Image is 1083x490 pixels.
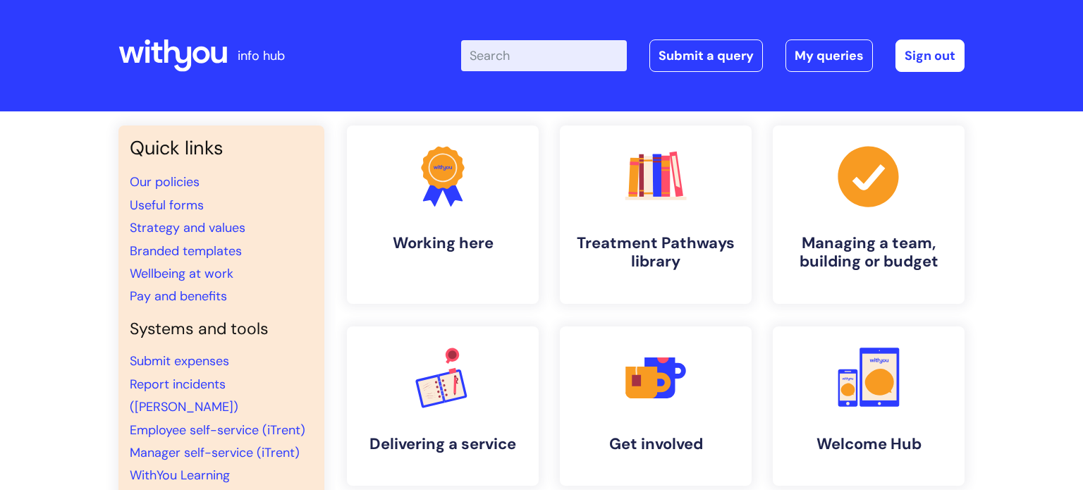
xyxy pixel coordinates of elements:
a: Treatment Pathways library [560,125,752,304]
a: Welcome Hub [773,326,965,486]
a: Submit a query [649,39,763,72]
input: Search [461,40,627,71]
a: Employee self-service (iTrent) [130,422,305,439]
a: Pay and benefits [130,288,227,305]
a: Wellbeing at work [130,265,233,282]
h4: Get involved [571,435,740,453]
a: WithYou Learning [130,467,230,484]
a: Delivering a service [347,326,539,486]
h4: Managing a team, building or budget [784,234,953,271]
a: Managing a team, building or budget [773,125,965,304]
a: Submit expenses [130,353,229,369]
div: | - [461,39,965,72]
a: Get involved [560,326,752,486]
h3: Quick links [130,137,313,159]
h4: Working here [358,234,527,252]
a: My queries [785,39,873,72]
a: Strategy and values [130,219,245,236]
h4: Delivering a service [358,435,527,453]
a: Useful forms [130,197,204,214]
a: Sign out [895,39,965,72]
a: Report incidents ([PERSON_NAME]) [130,376,238,415]
p: info hub [238,44,285,67]
h4: Systems and tools [130,319,313,339]
h4: Welcome Hub [784,435,953,453]
a: Manager self-service (iTrent) [130,444,300,461]
a: Our policies [130,173,200,190]
h4: Treatment Pathways library [571,234,740,271]
a: Working here [347,125,539,304]
a: Branded templates [130,243,242,259]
